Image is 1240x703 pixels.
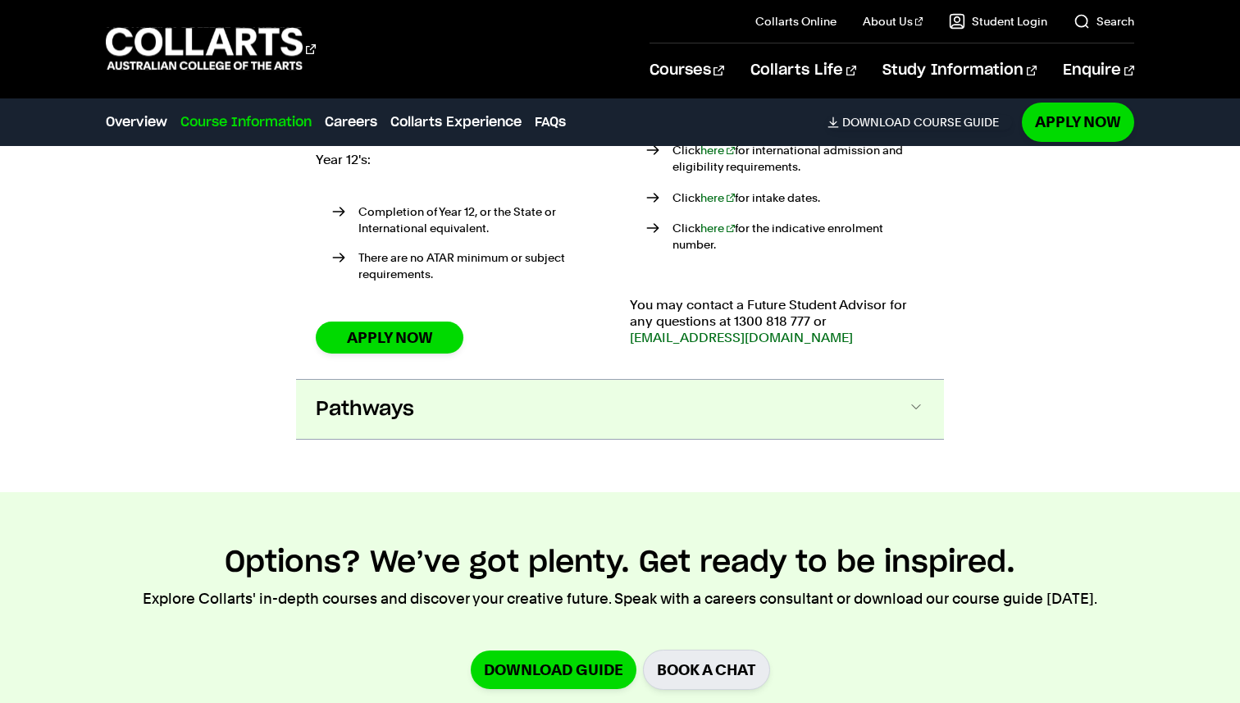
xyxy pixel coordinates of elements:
[471,651,636,689] a: Download Guide
[332,203,610,236] li: Completion of Year 12, or the State or International equivalent.
[630,297,924,346] p: You may contact a Future Student Advisor for any questions at 1300 818 777 or
[949,13,1047,30] a: Student Login
[316,152,610,168] p: Year 12's:
[106,112,167,132] a: Overview
[750,43,856,98] a: Collarts Life
[296,380,944,439] button: Pathways
[755,13,837,30] a: Collarts Online
[106,25,316,72] div: Go to homepage
[672,142,924,175] p: Click for international admission and eligibility requirements.
[332,249,610,282] li: There are no ATAR minimum or subject requirements.
[700,144,735,157] a: here
[700,191,735,204] a: here
[700,221,735,235] a: here
[672,189,924,206] p: Click for intake dates.
[325,112,377,132] a: Careers
[143,587,1097,610] p: Explore Collarts' in-depth courses and discover your creative future. Speak with a careers consul...
[672,220,924,253] p: Click for the indicative enrolment number.
[390,112,522,132] a: Collarts Experience
[1074,13,1134,30] a: Search
[1022,103,1134,141] a: Apply Now
[1063,43,1134,98] a: Enquire
[535,112,566,132] a: FAQs
[316,322,463,354] a: Apply Now
[827,115,1012,130] a: DownloadCourse Guide
[882,43,1037,98] a: Study Information
[316,396,414,422] span: Pathways
[863,13,923,30] a: About Us
[225,545,1015,581] h2: Options? We’ve got plenty. Get ready to be inspired.
[180,112,312,132] a: Course Information
[650,43,724,98] a: Courses
[842,115,910,130] span: Download
[630,330,853,345] a: [EMAIL_ADDRESS][DOMAIN_NAME]
[643,650,770,690] a: BOOK A CHAT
